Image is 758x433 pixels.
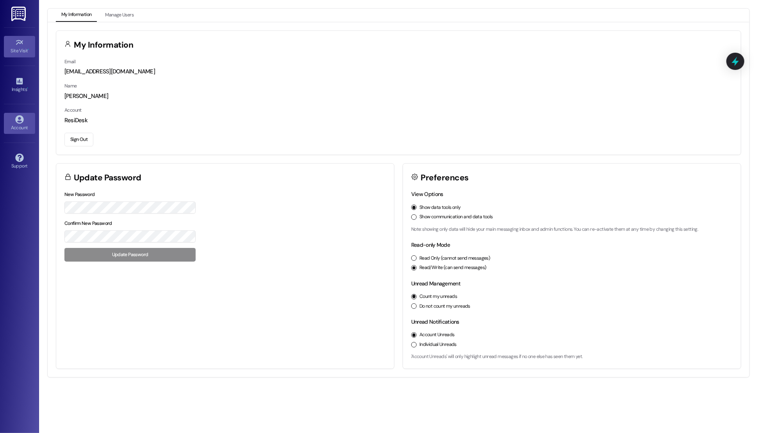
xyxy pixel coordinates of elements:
[11,7,27,21] img: ResiDesk Logo
[64,83,77,89] label: Name
[419,204,461,211] label: Show data tools only
[421,174,469,182] h3: Preferences
[64,133,93,146] button: Sign Out
[411,226,733,233] p: Note: showing only data will hide your main messaging inbox and admin functions. You can re-activ...
[419,293,457,300] label: Count my unreads
[28,47,29,52] span: •
[411,318,459,325] label: Unread Notifications
[64,92,733,100] div: [PERSON_NAME]
[64,191,95,198] label: New Password
[419,214,493,221] label: Show communication and data tools
[411,353,733,360] p: 'Account Unreads' will only highlight unread messages if no one else has seen them yet.
[419,255,490,262] label: Read Only (cannot send messages)
[74,174,141,182] h3: Update Password
[56,9,97,22] button: My Information
[411,191,443,198] label: View Options
[64,107,82,113] label: Account
[419,341,457,348] label: Individual Unreads
[64,116,733,125] div: ResiDesk
[64,59,75,65] label: Email
[4,36,35,57] a: Site Visit •
[4,151,35,172] a: Support
[64,68,733,76] div: [EMAIL_ADDRESS][DOMAIN_NAME]
[27,86,28,91] span: •
[64,220,112,226] label: Confirm New Password
[4,75,35,96] a: Insights •
[419,264,487,271] label: Read/Write (can send messages)
[411,241,450,248] label: Read-only Mode
[100,9,139,22] button: Manage Users
[74,41,134,49] h3: My Information
[419,303,470,310] label: Do not count my unreads
[411,280,460,287] label: Unread Management
[4,113,35,134] a: Account
[419,331,455,339] label: Account Unreads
